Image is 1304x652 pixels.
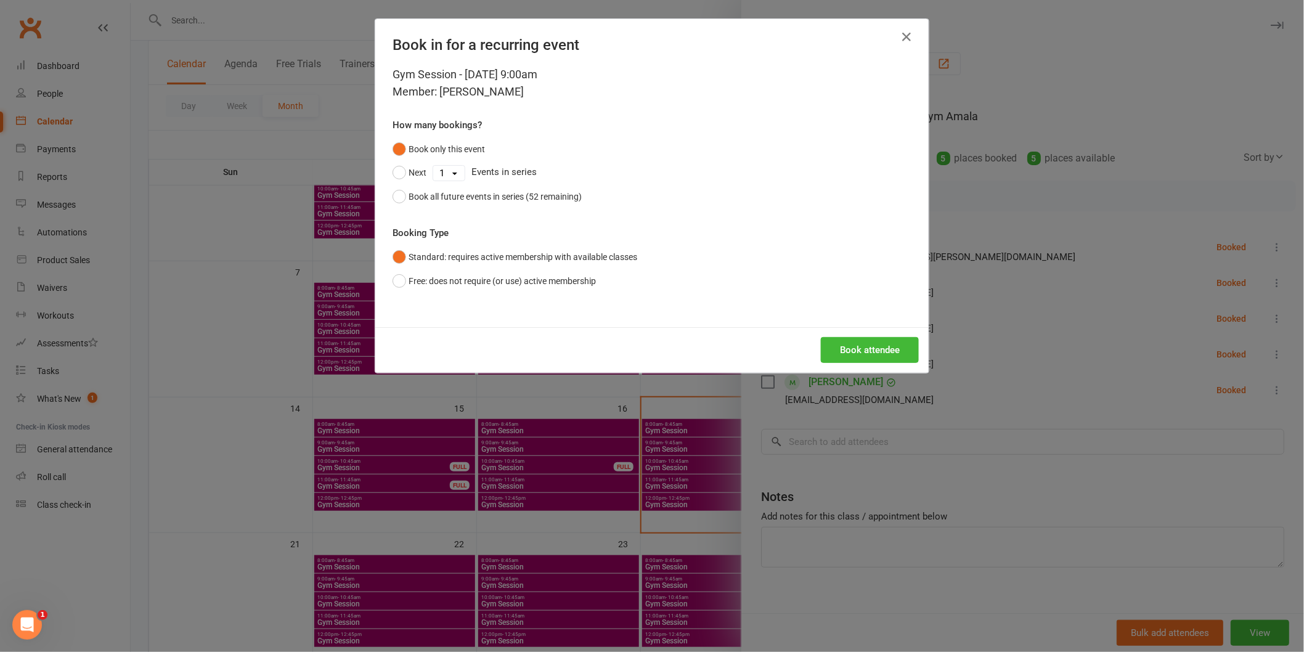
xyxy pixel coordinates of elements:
[821,337,919,363] button: Book attendee
[38,610,47,620] span: 1
[393,245,637,269] button: Standard: requires active membership with available classes
[897,27,916,47] button: Close
[393,161,911,184] div: Events in series
[393,269,596,293] button: Free: does not require (or use) active membership
[393,226,449,240] label: Booking Type
[393,36,911,54] h4: Book in for a recurring event
[393,185,582,208] button: Book all future events in series (52 remaining)
[409,190,582,203] div: Book all future events in series (52 remaining)
[393,66,911,100] div: Gym Session - [DATE] 9:00am Member: [PERSON_NAME]
[393,161,426,184] button: Next
[393,137,485,161] button: Book only this event
[393,118,482,132] label: How many bookings?
[12,610,42,640] iframe: Intercom live chat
